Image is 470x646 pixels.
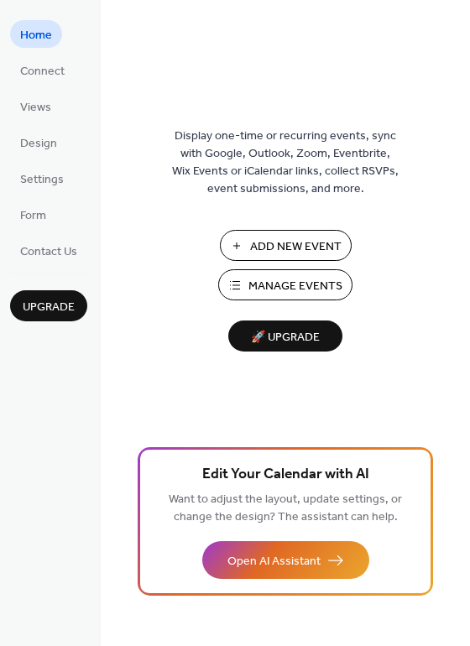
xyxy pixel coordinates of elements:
[20,63,65,81] span: Connect
[227,553,321,570] span: Open AI Assistant
[220,230,352,261] button: Add New Event
[20,27,52,44] span: Home
[10,290,87,321] button: Upgrade
[10,56,75,84] a: Connect
[228,320,342,352] button: 🚀 Upgrade
[10,92,61,120] a: Views
[20,171,64,189] span: Settings
[238,326,332,349] span: 🚀 Upgrade
[20,135,57,153] span: Design
[20,99,51,117] span: Views
[10,128,67,156] a: Design
[10,237,87,264] a: Contact Us
[202,541,369,579] button: Open AI Assistant
[10,201,56,228] a: Form
[202,463,369,487] span: Edit Your Calendar with AI
[20,207,46,225] span: Form
[23,299,75,316] span: Upgrade
[169,488,402,529] span: Want to adjust the layout, update settings, or change the design? The assistant can help.
[10,164,74,192] a: Settings
[250,238,342,256] span: Add New Event
[10,20,62,48] a: Home
[248,278,342,295] span: Manage Events
[172,128,399,198] span: Display one-time or recurring events, sync with Google, Outlook, Zoom, Eventbrite, Wix Events or ...
[20,243,77,261] span: Contact Us
[218,269,352,300] button: Manage Events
